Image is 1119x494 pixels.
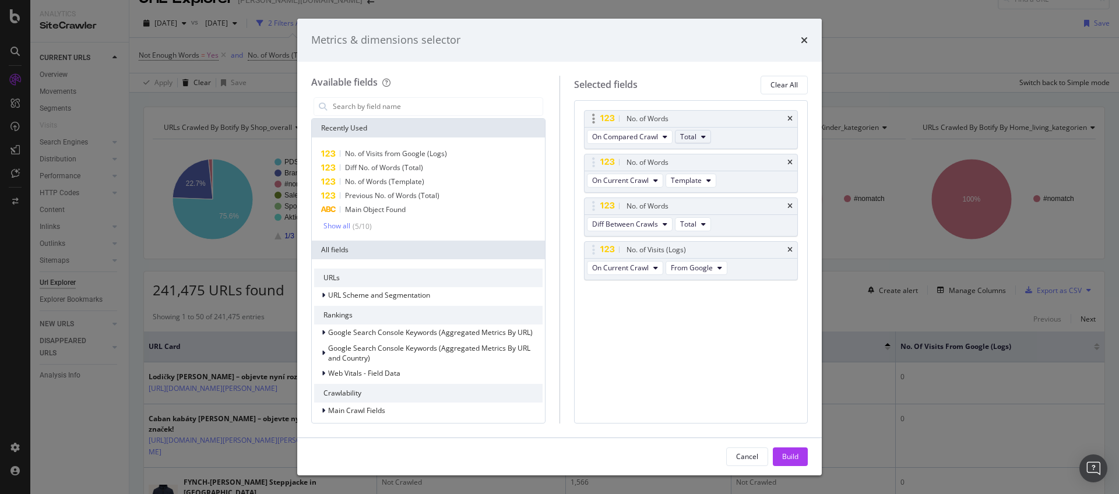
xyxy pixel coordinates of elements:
[584,241,798,280] div: No. of Visits (Logs)timesOn Current CrawlFrom Google
[736,451,758,461] div: Cancel
[787,159,793,166] div: times
[666,174,716,188] button: Template
[592,219,658,229] span: Diff Between Crawls
[328,343,530,363] span: Google Search Console Keywords (Aggregated Metrics By URL and Country)
[332,98,543,115] input: Search by field name
[328,290,430,300] span: URL Scheme and Segmentation
[345,163,423,172] span: Diff No. of Words (Total)
[312,241,545,259] div: All fields
[328,405,385,415] span: Main Crawl Fields
[680,219,696,229] span: Total
[584,197,798,237] div: No. of WordstimesDiff Between CrawlsTotal
[592,132,658,142] span: On Compared Crawl
[345,190,439,200] span: Previous No. of Words (Total)
[770,80,798,90] div: Clear All
[587,174,663,188] button: On Current Crawl
[726,447,768,466] button: Cancel
[801,33,808,48] div: times
[314,306,543,324] div: Rankings
[680,132,696,142] span: Total
[675,217,711,231] button: Total
[773,447,808,466] button: Build
[345,177,424,186] span: No. of Words (Template)
[592,263,649,273] span: On Current Crawl
[314,269,543,287] div: URLs
[627,157,668,168] div: No. of Words
[345,149,447,158] span: No. of Visits from Google (Logs)
[666,261,727,275] button: From Google
[584,110,798,149] div: No. of WordstimesOn Compared CrawlTotal
[787,246,793,253] div: times
[587,130,673,144] button: On Compared Crawl
[627,244,686,256] div: No. of Visits (Logs)
[627,113,668,125] div: No. of Words
[311,33,460,48] div: Metrics & dimensions selector
[574,78,638,91] div: Selected fields
[587,217,673,231] button: Diff Between Crawls
[787,115,793,122] div: times
[587,261,663,275] button: On Current Crawl
[627,200,668,212] div: No. of Words
[297,19,822,475] div: modal
[345,204,406,214] span: Main Object Found
[314,384,543,403] div: Crawlability
[787,203,793,210] div: times
[1079,454,1107,482] div: Open Intercom Messenger
[350,221,372,231] div: ( 5 / 10 )
[323,222,350,230] div: Show all
[671,175,702,185] span: Template
[584,154,798,193] div: No. of WordstimesOn Current CrawlTemplate
[592,175,649,185] span: On Current Crawl
[675,130,711,144] button: Total
[328,368,400,378] span: Web Vitals - Field Data
[671,263,713,273] span: From Google
[312,119,545,137] div: Recently Used
[311,76,378,89] div: Available fields
[761,76,808,94] button: Clear All
[782,451,798,461] div: Build
[328,327,533,337] span: Google Search Console Keywords (Aggregated Metrics By URL)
